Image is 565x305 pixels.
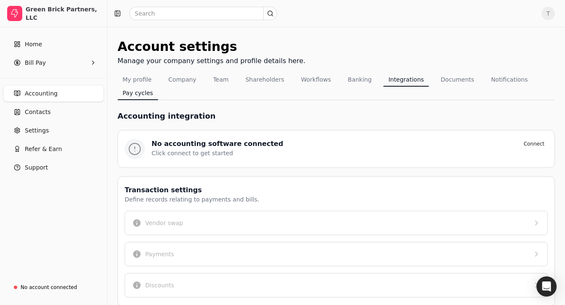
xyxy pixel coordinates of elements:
[3,280,104,295] a: No account connected
[436,73,479,86] button: Documents
[163,73,201,86] button: Company
[536,276,557,297] div: Open Intercom Messenger
[25,126,49,135] span: Settings
[25,58,46,67] span: Bill Pay
[383,73,429,86] button: Integrations
[118,73,555,100] nav: Tabs
[343,73,377,86] button: Banking
[486,73,533,86] button: Notifications
[21,284,77,291] div: No account connected
[118,56,306,66] div: Manage your company settings and profile details here.
[125,273,548,297] button: Discounts
[145,219,183,228] div: Vendor swap
[296,73,336,86] button: Workflows
[118,86,158,100] button: Pay cycles
[145,250,174,259] div: Payments
[3,85,104,102] a: Accounting
[520,139,548,149] button: Connect
[3,141,104,157] button: Refer & Earn
[3,54,104,71] button: Bill Pay
[241,73,289,86] button: Shareholders
[3,103,104,120] a: Contacts
[26,5,100,22] div: Green Brick Partners, LLC
[208,73,234,86] button: Team
[152,149,548,158] div: Click connect to get started
[118,37,306,56] div: Account settings
[125,195,259,204] div: Define records relating to payments and bills.
[25,89,58,98] span: Accounting
[118,73,157,86] button: My profile
[145,281,174,290] div: Discounts
[25,145,62,154] span: Refer & Earn
[25,40,42,49] span: Home
[25,163,48,172] span: Support
[152,139,283,149] div: No accounting software connected
[118,110,216,122] h1: Accounting integration
[125,211,548,235] button: Vendor swap
[125,242,548,266] button: Payments
[3,122,104,139] a: Settings
[3,159,104,176] button: Support
[541,7,555,20] button: T
[129,7,277,20] input: Search
[3,36,104,53] a: Home
[125,185,259,195] div: Transaction settings
[25,108,51,117] span: Contacts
